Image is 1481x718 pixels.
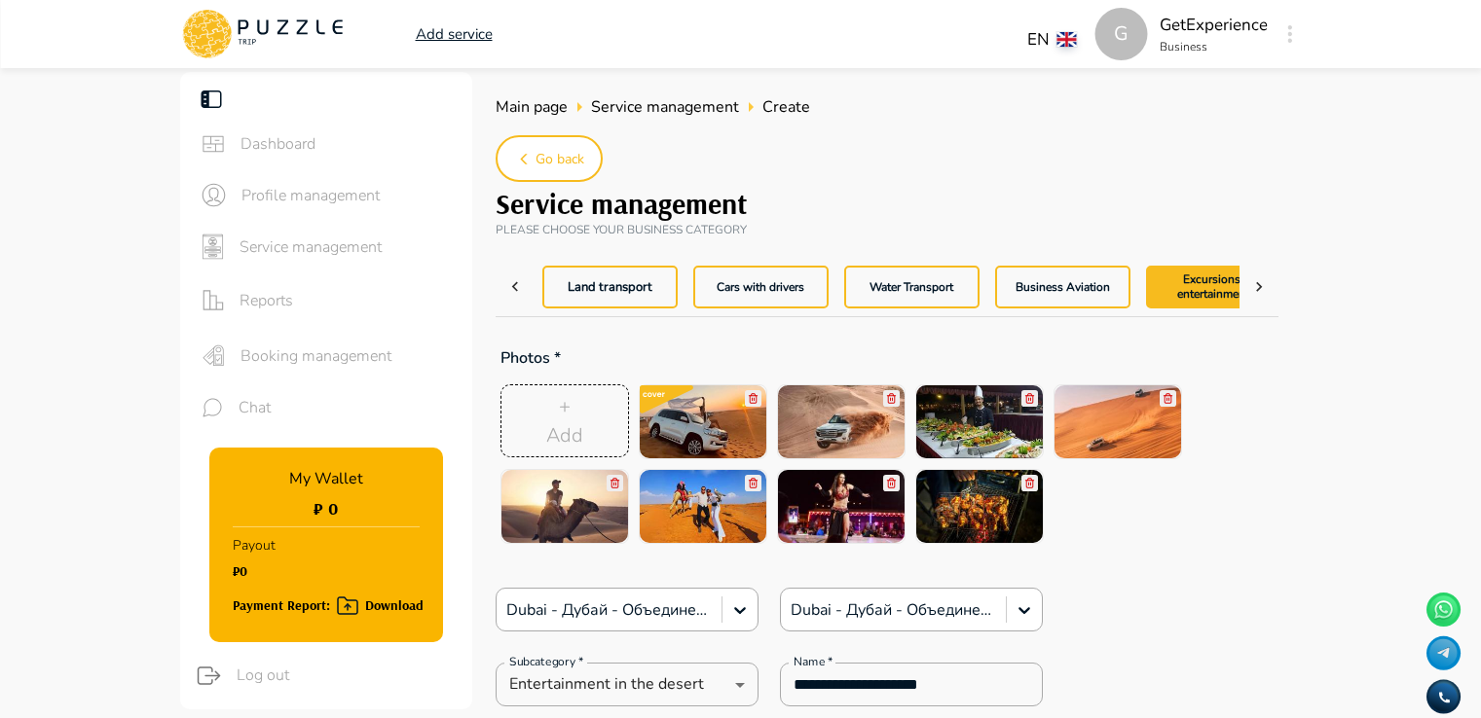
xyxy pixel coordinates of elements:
div: sidebar iconsService management [180,221,472,272]
button: sidebar icons [196,126,231,162]
span: Dashboard [241,132,457,156]
span: Service management [591,96,739,118]
span: Reports [240,289,457,312]
button: sidebar icons [196,280,230,320]
span: Create [762,95,810,119]
img: Thumbnail 1 [778,385,905,458]
span: Booking management [241,344,457,368]
p: PLEASE CHOOSE YOUR BUSINESS CATEGORY [496,221,1278,258]
span: Profile management [241,184,457,207]
h3: Service management [496,187,1278,221]
img: Thumbnail 6 [778,470,905,543]
div: logoutLog out [175,650,472,701]
div: G [1095,8,1148,60]
button: sidebar icons [196,391,229,424]
p: Payout [233,527,276,563]
p: GetExperience [1160,13,1268,38]
h1: ₽ 0 [314,498,338,519]
button: sidebar icons [196,229,230,265]
span: Go back [536,148,584,172]
p: EN [1027,27,1050,53]
button: sidebar icons [196,177,232,213]
label: Subcategory * [509,654,583,670]
button: logout [191,658,227,694]
span: Chat [239,396,457,419]
div: basic tabs [535,258,1240,316]
p: + [559,392,571,421]
span: Main page [496,96,568,118]
p: Add [546,421,583,450]
button: Payment Report: Download [233,584,424,618]
img: Thumbnail 0 [640,385,766,458]
div: sidebar iconsDashboard [180,119,472,169]
label: Name [794,654,833,670]
span: Log out [237,664,457,687]
div: sidebar iconsReports [180,272,472,328]
a: Main page [496,95,568,119]
img: Thumbnail 4 [501,470,628,543]
img: Thumbnail 3 [1055,385,1181,458]
nav: breadcrumb [496,95,1278,119]
span: Service management [240,235,457,259]
img: Thumbnail 5 [640,470,766,543]
p: Photos * [496,337,1224,379]
p: My Wallet [289,467,363,490]
div: sidebar iconsBooking management [180,328,472,383]
h1: ₽0 [233,563,276,579]
a: Service management [591,95,739,119]
img: lang [1057,32,1077,47]
button: Excursions, entertainment [1146,266,1281,308]
button: Go back [496,135,603,182]
div: Entertainment in the desert [496,665,759,704]
img: Thumbnail 2 [916,385,1043,458]
p: Business [1160,38,1268,55]
div: Payment Report: Download [233,593,424,618]
button: sidebar icons [196,336,231,376]
a: Add service [416,23,493,46]
img: Thumbnail 7 [916,470,1043,543]
div: sidebar iconsProfile management [180,169,472,221]
div: sidebar iconsChat [180,383,472,432]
